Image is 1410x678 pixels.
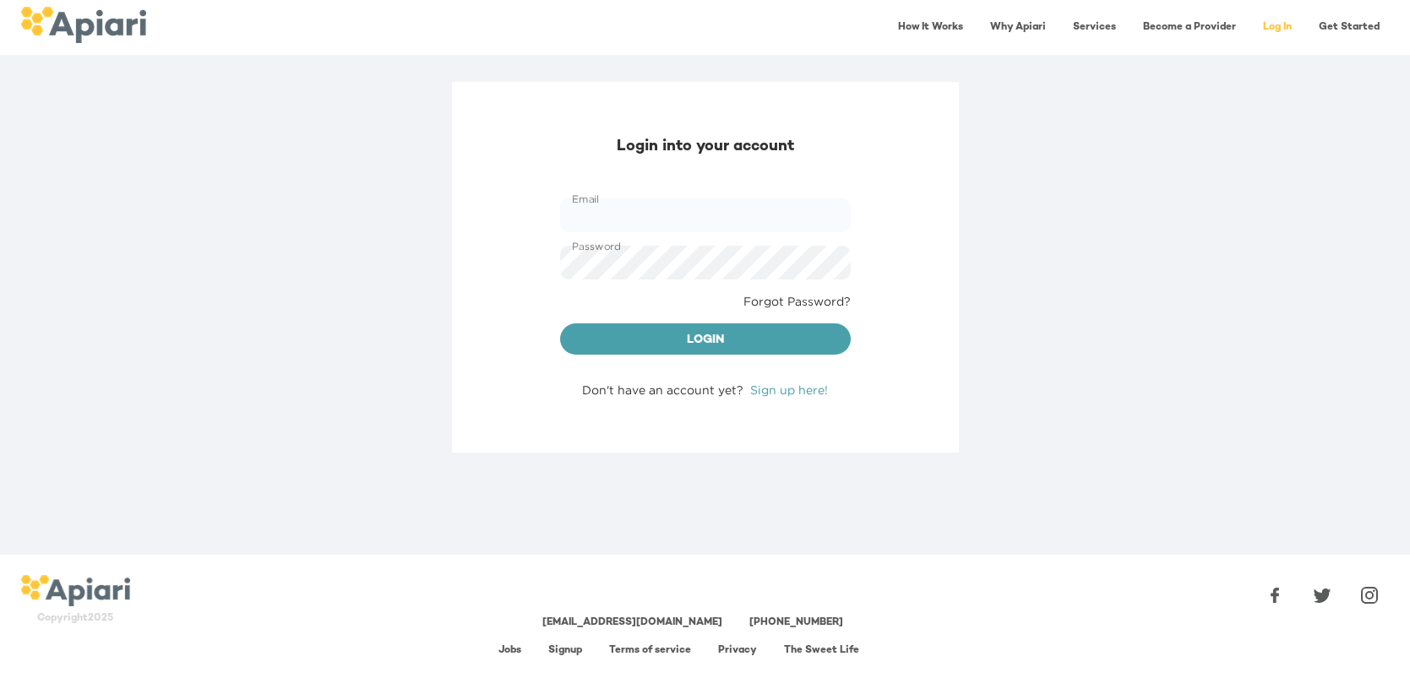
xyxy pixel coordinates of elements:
a: Jobs [498,645,521,656]
div: Login into your account [560,136,851,158]
button: Login [560,323,851,355]
a: Log In [1253,10,1302,45]
a: The Sweet Life [784,645,859,656]
a: Privacy [718,645,757,656]
a: Become a Provider [1133,10,1246,45]
img: logo [20,7,146,43]
a: Sign up here! [750,383,828,396]
a: Services [1063,10,1126,45]
a: How It Works [888,10,973,45]
div: [PHONE_NUMBER] [749,616,843,630]
span: Login [574,330,837,351]
div: Don't have an account yet? [560,382,851,399]
div: Copyright 2025 [20,611,130,626]
img: logo [20,575,130,607]
a: Terms of service [609,645,691,656]
a: Why Apiari [980,10,1056,45]
a: [EMAIL_ADDRESS][DOMAIN_NAME] [542,617,722,628]
a: Forgot Password? [743,293,851,310]
a: Get Started [1309,10,1390,45]
a: Signup [548,645,582,656]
